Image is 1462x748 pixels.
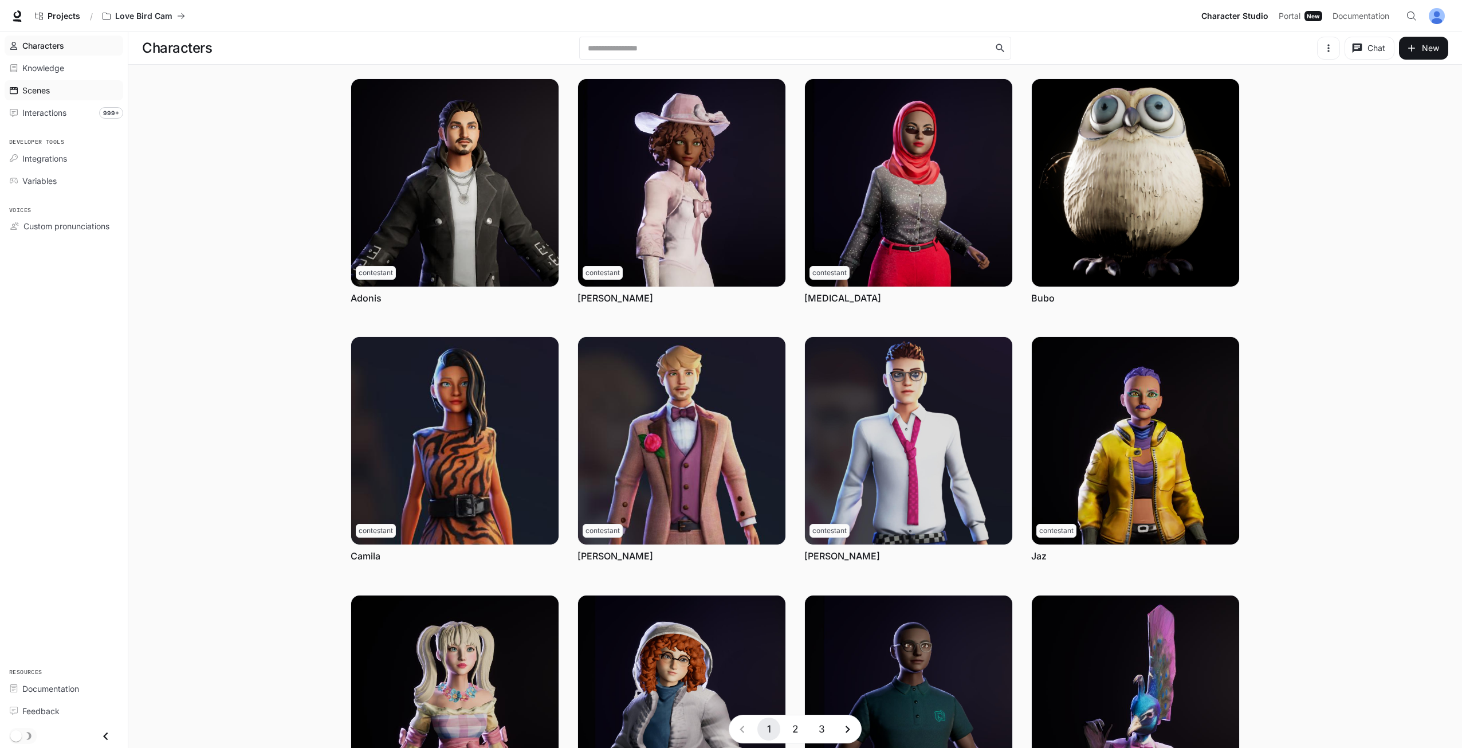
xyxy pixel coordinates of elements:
button: Chat [1345,37,1394,60]
a: PortalNew [1274,5,1327,28]
button: User avatar [1425,5,1448,28]
a: Interactions [5,103,123,123]
div: / [85,10,97,22]
a: Integrations [5,148,123,169]
span: Portal [1279,9,1300,24]
h1: Characters [142,37,212,60]
a: [PERSON_NAME] [577,292,653,304]
img: Ethan [805,337,1012,545]
a: Feedback [5,701,123,721]
img: Amanda [578,79,785,287]
a: Character Studio [1197,5,1273,28]
img: Camila [351,337,559,545]
span: Documentation [1333,9,1389,24]
button: All workspaces [97,5,190,28]
img: Jaz [1032,337,1239,545]
button: Go to page 3 [810,718,833,741]
button: Go to page 2 [784,718,807,741]
a: Adonis [351,292,382,304]
span: Interactions [22,107,66,119]
a: Characters [5,36,123,56]
img: Chad [578,337,785,545]
a: Jaz [1031,550,1047,562]
a: Camila [351,550,380,562]
p: Love Bird Cam [115,11,172,21]
a: Knowledge [5,58,123,78]
button: Go to next page [836,718,859,741]
span: Feedback [22,705,60,717]
nav: pagination navigation [729,715,862,743]
img: Bubo [1032,79,1239,287]
button: Close drawer [93,724,119,748]
a: Scenes [5,80,123,100]
span: Character Studio [1201,9,1268,24]
span: Documentation [22,683,79,695]
img: User avatar [1429,8,1445,24]
div: New [1304,11,1322,21]
span: Knowledge [22,62,64,74]
span: Variables [22,175,57,187]
span: Custom pronunciations [23,220,109,232]
a: [PERSON_NAME] [804,550,880,562]
span: Integrations [22,152,67,165]
button: Open Command Menu [1400,5,1423,28]
button: page 1 [757,718,780,741]
a: Custom pronunciations [5,216,123,236]
img: Amira [805,79,1012,287]
span: Scenes [22,84,50,96]
img: Adonis [351,79,559,287]
a: [MEDICAL_DATA] [804,292,881,304]
span: 999+ [99,107,123,119]
span: Projects [48,11,80,21]
a: Documentation [5,679,123,699]
a: Go to projects [30,5,85,28]
span: Dark mode toggle [10,729,22,742]
button: New [1399,37,1448,60]
a: Bubo [1031,292,1055,304]
a: Variables [5,171,123,191]
a: Documentation [1328,5,1398,28]
span: Characters [22,40,64,52]
a: [PERSON_NAME] [577,550,653,562]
